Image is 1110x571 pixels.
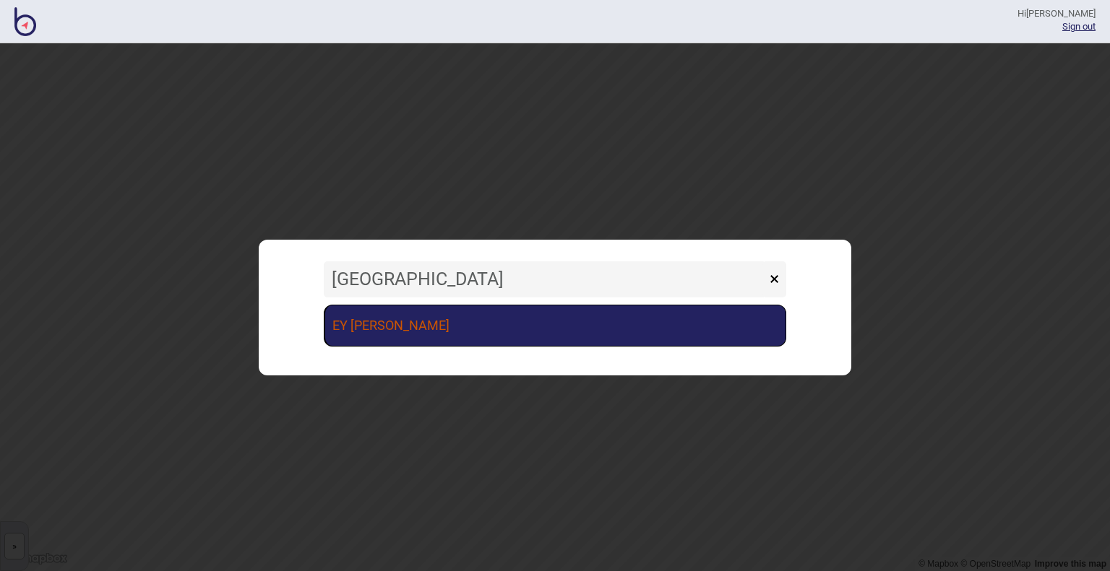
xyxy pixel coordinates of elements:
[1017,7,1096,20] div: Hi [PERSON_NAME]
[324,305,786,346] a: EY [PERSON_NAME]
[762,261,786,297] button: ×
[324,261,766,297] input: Search locations by tag + name
[14,7,36,36] img: BindiMaps CMS
[1062,21,1096,32] button: Sign out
